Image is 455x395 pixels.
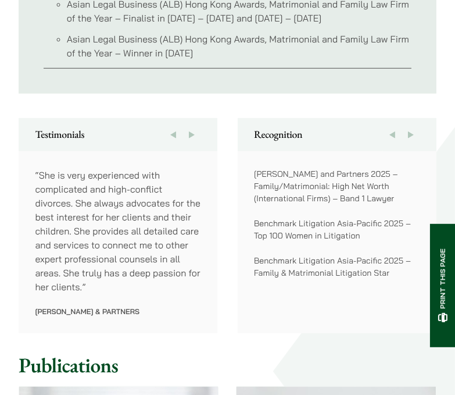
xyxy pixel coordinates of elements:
[254,218,420,243] p: Benchmark Litigation Asia-Pacific 2025 – Top 100 Women in Litigation
[35,308,201,317] p: [PERSON_NAME] & Partners
[35,129,201,141] h2: Testimonials
[67,32,412,60] li: Asian Legal Business (ALB) Hong Kong Awards, Matrimonial and Family Law Firm of the Year – Winner...
[402,118,420,151] button: Next
[254,255,420,280] p: Benchmark Litigation Asia-Pacific 2025 – Family & Matrimonial Litigation Star
[182,118,201,151] button: Next
[164,118,182,151] button: Previous
[254,168,420,205] p: [PERSON_NAME] and Partners 2025 – Family/Matrimonial: High Net Worth (International Firms) – Band...
[383,118,402,151] button: Previous
[19,353,436,378] h2: Publications
[254,129,420,141] h2: Recognition
[35,168,201,294] p: “She is very experienced with complicated and high-conflict divorces. She always advocates for th...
